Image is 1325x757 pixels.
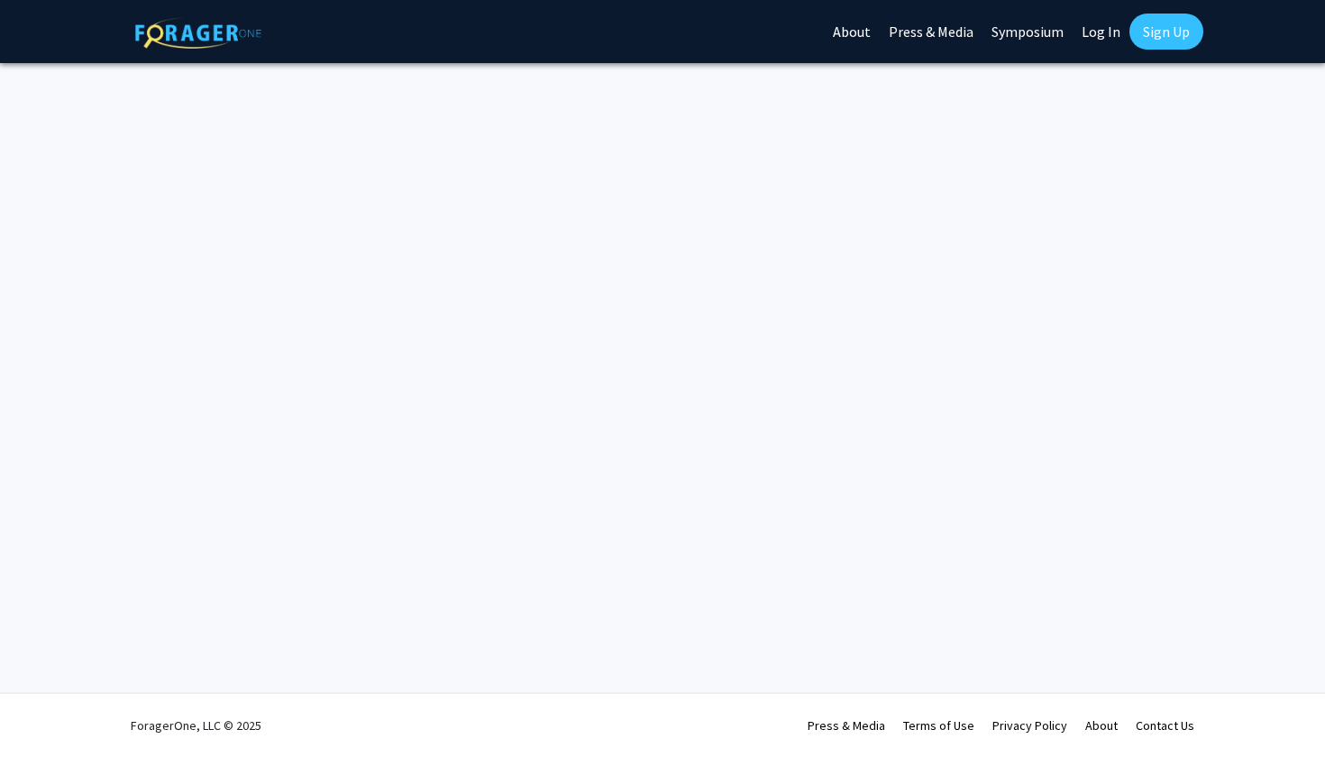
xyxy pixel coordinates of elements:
div: ForagerOne, LLC © 2025 [131,694,261,757]
a: Contact Us [1136,717,1194,734]
a: Privacy Policy [992,717,1067,734]
a: Terms of Use [903,717,974,734]
a: Press & Media [808,717,885,734]
img: ForagerOne Logo [135,17,261,49]
a: Sign Up [1129,14,1203,50]
a: About [1085,717,1118,734]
